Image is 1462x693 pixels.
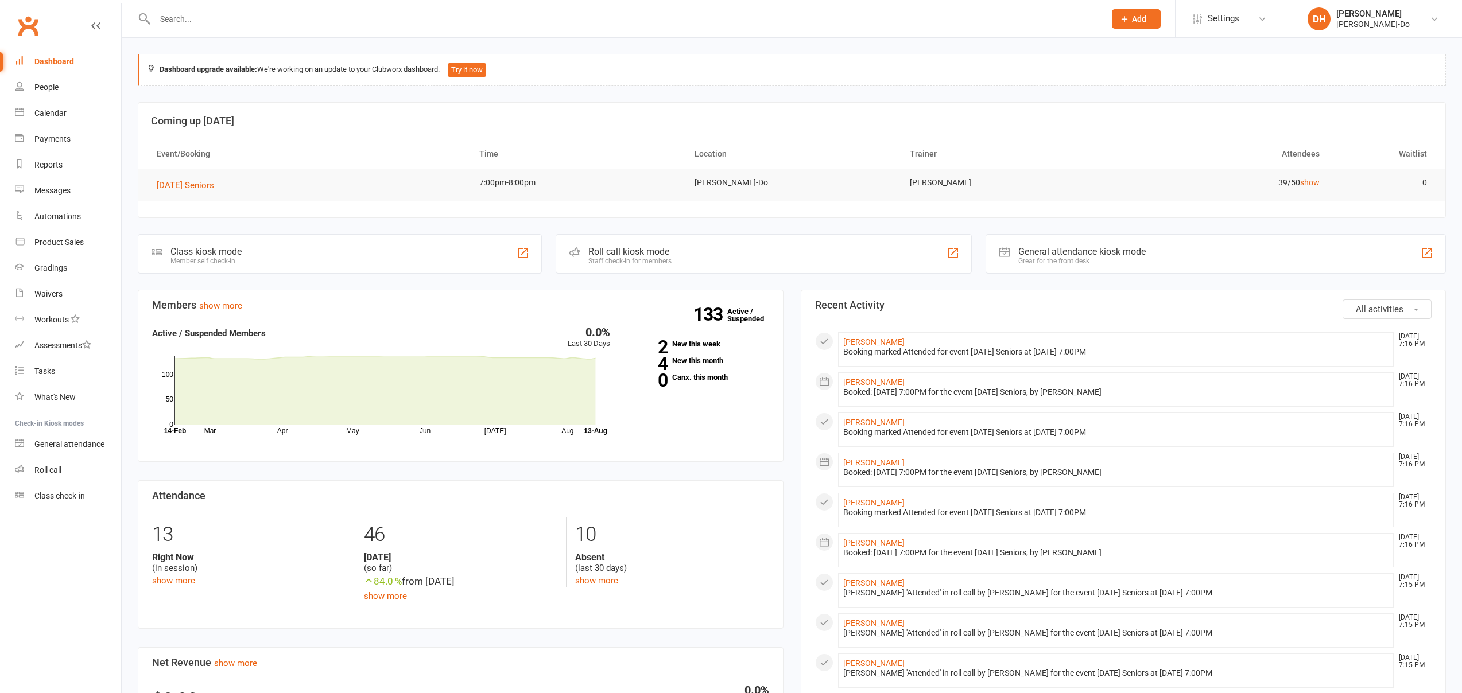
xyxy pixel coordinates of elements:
[843,337,905,346] a: [PERSON_NAME]
[34,263,67,272] div: Gradings
[843,347,1389,357] div: Booking marked Attended for event [DATE] Seniors at [DATE] 7:00PM
[34,315,69,324] div: Workouts
[843,628,1389,638] div: [PERSON_NAME] 'Attended' in roll call by [PERSON_NAME] for the event [DATE] Seniors at [DATE] 7:00PM
[157,178,222,192] button: [DATE] Seniors
[157,180,214,190] span: [DATE] Seniors
[568,326,610,338] div: 0.0%
[1393,654,1431,669] time: [DATE] 7:15 PM
[1115,169,1330,196] td: 39/50
[364,552,557,563] strong: [DATE]
[34,212,81,221] div: Automations
[1393,373,1431,388] time: [DATE] 7:16 PM
[588,246,672,257] div: Roll call kiosk mode
[34,465,61,474] div: Roll call
[1330,169,1437,196] td: 0
[15,100,121,126] a: Calendar
[1343,299,1432,319] button: All activities
[627,338,668,356] strong: 2
[843,538,905,547] a: [PERSON_NAME]
[34,83,59,92] div: People
[843,427,1389,437] div: Booking marked Attended for event [DATE] Seniors at [DATE] 7:00PM
[34,491,85,500] div: Class check-in
[575,552,769,563] strong: Absent
[152,552,346,563] strong: Right Now
[1018,246,1146,257] div: General attendance kiosk mode
[568,326,610,350] div: Last 30 Days
[1356,304,1403,314] span: All activities
[843,498,905,507] a: [PERSON_NAME]
[151,115,1433,127] h3: Coming up [DATE]
[15,483,121,509] a: Class kiosk mode
[34,289,63,298] div: Waivers
[1208,6,1239,32] span: Settings
[899,169,1115,196] td: [PERSON_NAME]
[727,299,778,331] a: 133Active / Suspended
[1132,14,1146,24] span: Add
[588,257,672,265] div: Staff check-in for members
[34,238,84,247] div: Product Sales
[15,49,121,75] a: Dashboard
[684,169,899,196] td: [PERSON_NAME]-Do
[34,134,71,143] div: Payments
[815,299,1432,311] h3: Recent Activity
[14,11,42,40] a: Clubworx
[15,384,121,410] a: What's New
[843,618,905,628] a: [PERSON_NAME]
[152,552,346,574] div: (in session)
[364,552,557,574] div: (so far)
[843,458,905,467] a: [PERSON_NAME]
[152,575,195,586] a: show more
[15,281,121,307] a: Waivers
[448,63,486,77] button: Try it now
[1336,9,1410,19] div: [PERSON_NAME]
[627,372,668,389] strong: 0
[364,575,402,587] span: 84.0 %
[138,54,1446,86] div: We're working on an update to your Clubworx dashboard.
[575,517,769,552] div: 10
[34,108,67,118] div: Calendar
[1393,453,1431,468] time: [DATE] 7:16 PM
[15,457,121,483] a: Roll call
[364,591,407,601] a: show more
[843,548,1389,558] div: Booked: [DATE] 7:00PM for the event [DATE] Seniors, by [PERSON_NAME]
[627,357,769,364] a: 4New this month
[152,11,1097,27] input: Search...
[364,517,557,552] div: 46
[1393,493,1431,508] time: [DATE] 7:16 PM
[1308,7,1331,30] div: DH
[843,468,1389,477] div: Booked: [DATE] 7:00PM for the event [DATE] Seniors, by [PERSON_NAME]
[1393,534,1431,548] time: [DATE] 7:16 PM
[1393,614,1431,629] time: [DATE] 7:15 PM
[1018,257,1146,265] div: Great for the front desk
[15,307,121,333] a: Workouts
[469,139,684,169] th: Time
[1393,333,1431,348] time: [DATE] 7:16 PM
[843,508,1389,517] div: Booking marked Attended for event [DATE] Seniors at [DATE] 7:00PM
[34,439,104,449] div: General attendance
[152,328,266,338] strong: Active / Suspended Members
[34,186,71,195] div: Messages
[152,490,769,501] h3: Attendance
[152,299,769,311] h3: Members
[1393,413,1431,428] time: [DATE] 7:16 PM
[843,387,1389,397] div: Booked: [DATE] 7:00PM for the event [DATE] Seniors, by [PERSON_NAME]
[15,255,121,281] a: Gradings
[199,301,242,311] a: show more
[843,418,905,427] a: [PERSON_NAME]
[160,65,257,73] strong: Dashboard upgrade available:
[843,659,905,668] a: [PERSON_NAME]
[693,306,727,323] strong: 133
[170,257,242,265] div: Member self check-in
[15,431,121,457] a: General attendance kiosk mode
[899,139,1115,169] th: Trainer
[15,333,121,359] a: Assessments
[1336,19,1410,29] div: [PERSON_NAME]-Do
[34,160,63,169] div: Reports
[1330,139,1437,169] th: Waitlist
[627,340,769,348] a: 2New this week
[170,246,242,257] div: Class kiosk mode
[15,204,121,229] a: Automations
[627,373,769,381] a: 0Canx. this month
[843,578,905,587] a: [PERSON_NAME]
[1115,139,1330,169] th: Attendees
